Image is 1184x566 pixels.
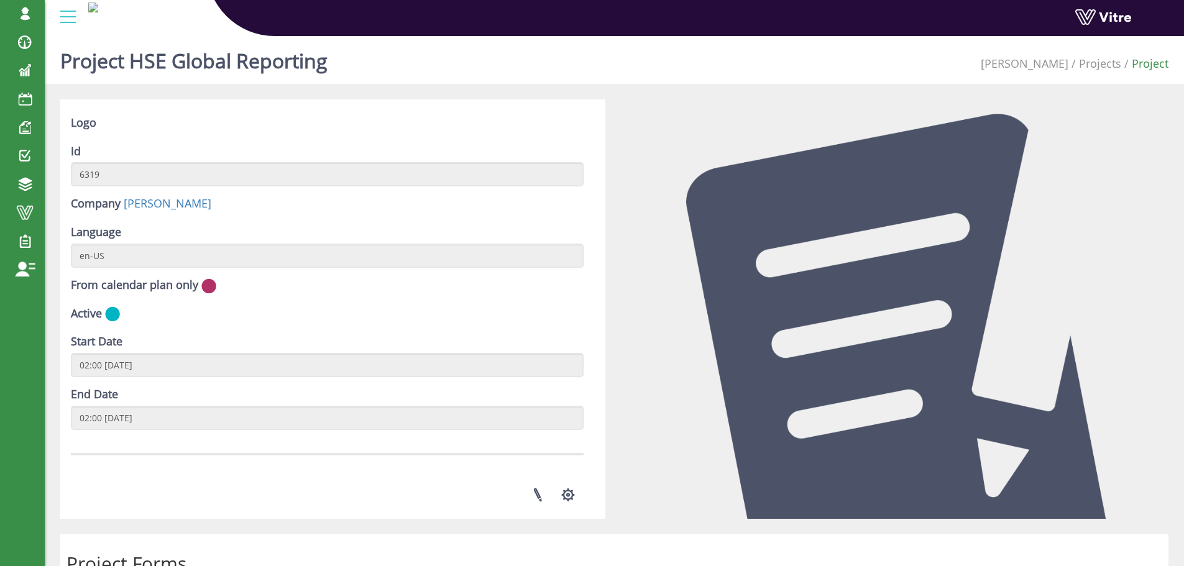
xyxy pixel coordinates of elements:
label: Active [71,306,102,322]
img: a5b1377f-0224-4781-a1bb-d04eb42a2f7a.jpg [88,2,98,12]
label: Id [71,144,81,160]
img: yes [105,306,120,322]
a: Projects [1079,56,1121,71]
label: From calendar plan only [71,277,198,293]
h1: Project HSE Global Reporting [60,31,328,84]
label: End Date [71,386,118,403]
a: [PERSON_NAME] [981,56,1068,71]
a: [PERSON_NAME] [124,196,211,211]
label: Logo [71,115,96,131]
label: Company [71,196,121,212]
li: Project [1121,56,1168,72]
label: Language [71,224,121,240]
label: Start Date [71,334,122,350]
img: no [201,278,216,294]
